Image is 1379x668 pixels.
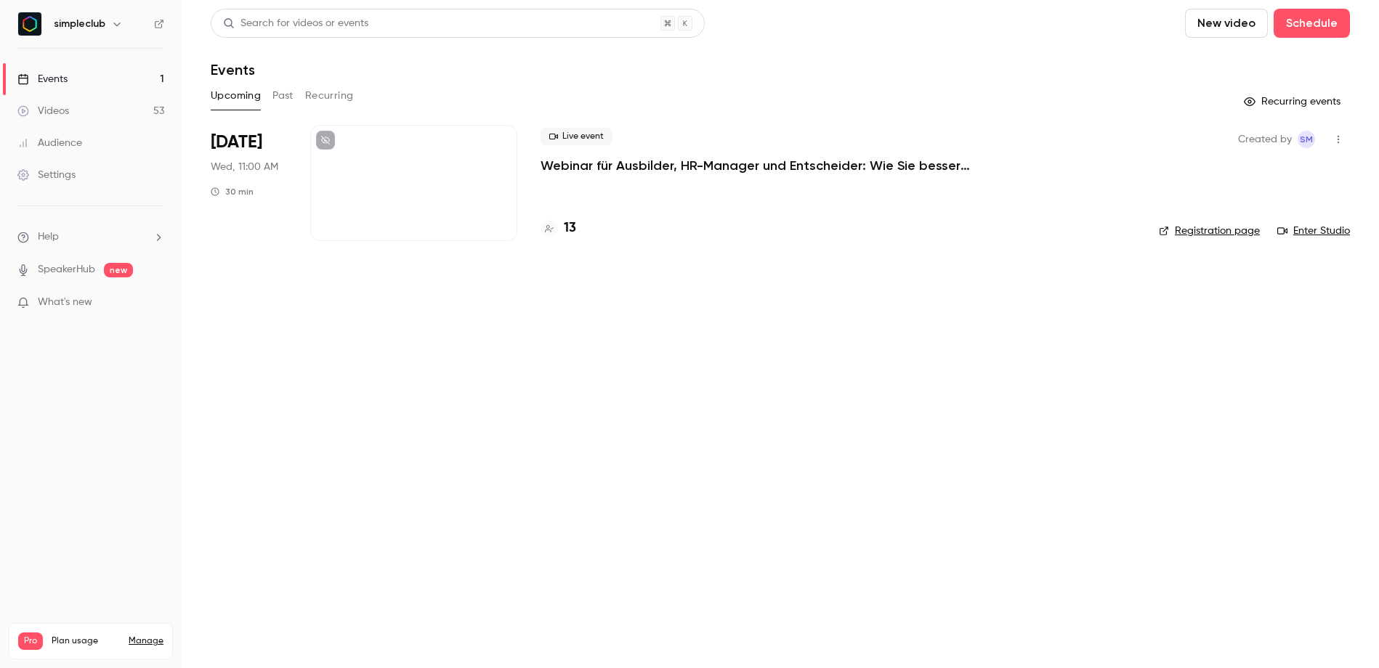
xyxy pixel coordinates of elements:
[17,229,164,245] li: help-dropdown-opener
[541,219,576,238] a: 13
[17,168,76,182] div: Settings
[104,263,133,277] span: new
[52,635,120,647] span: Plan usage
[17,104,69,118] div: Videos
[211,125,287,241] div: Oct 15 Wed, 11:00 AM (Europe/Berlin)
[1237,90,1350,113] button: Recurring events
[211,131,262,154] span: [DATE]
[211,84,261,107] button: Upcoming
[211,160,278,174] span: Wed, 11:00 AM
[211,61,255,78] h1: Events
[129,635,163,647] a: Manage
[18,12,41,36] img: simpleclub
[1159,224,1260,238] a: Registration page
[305,84,354,107] button: Recurring
[17,72,68,86] div: Events
[38,295,92,310] span: What's new
[1185,9,1268,38] button: New video
[564,219,576,238] h4: 13
[54,17,105,31] h6: simpleclub
[1300,131,1313,148] span: sM
[211,186,254,197] div: 30 min
[1238,131,1292,148] span: Created by
[38,262,95,277] a: SpeakerHub
[1274,9,1350,38] button: Schedule
[223,16,368,31] div: Search for videos or events
[38,229,59,245] span: Help
[1298,131,1315,148] span: simpleclub Marketing
[1277,224,1350,238] a: Enter Studio
[541,128,612,145] span: Live event
[147,296,164,309] iframe: Noticeable Trigger
[17,136,82,150] div: Audience
[272,84,294,107] button: Past
[18,632,43,650] span: Pro
[541,157,976,174] a: Webinar für Ausbilder, HR-Manager und Entscheider: Wie Sie bessere Azubis ausbilden und dabei Zei...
